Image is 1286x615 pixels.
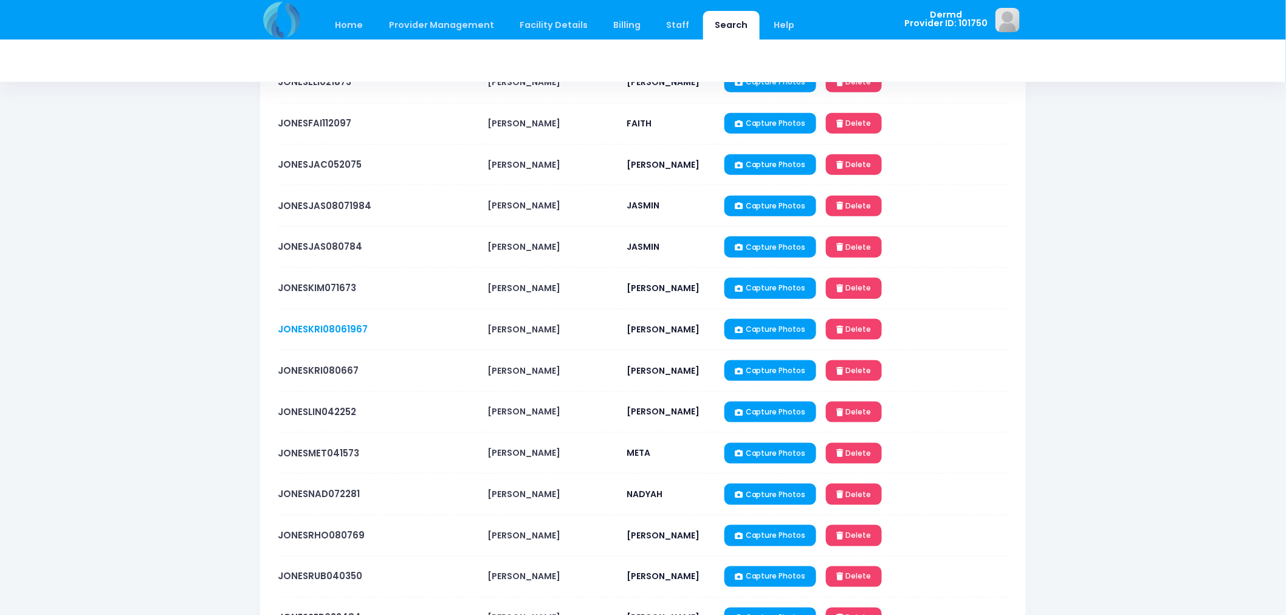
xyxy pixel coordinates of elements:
[826,72,882,92] a: Delete
[487,159,560,171] span: [PERSON_NAME]
[487,241,560,253] span: [PERSON_NAME]
[724,484,816,504] a: Capture Photos
[602,11,653,40] a: Billing
[703,11,760,40] a: Search
[278,570,362,583] a: JONESRUB040350
[826,443,882,464] a: Delete
[724,566,816,587] a: Capture Photos
[627,529,700,541] span: [PERSON_NAME]
[278,529,365,541] a: JONESRHO080769
[655,11,701,40] a: Staff
[278,487,360,500] a: JONESNAD072281
[487,447,560,459] span: [PERSON_NAME]
[487,282,560,294] span: [PERSON_NAME]
[826,236,882,257] a: Delete
[826,278,882,298] a: Delete
[724,402,816,422] a: Capture Photos
[995,8,1020,32] img: image
[278,240,362,253] a: JONESJAS080784
[323,11,375,40] a: Home
[724,443,816,464] a: Capture Photos
[724,360,816,381] a: Capture Photos
[826,113,882,134] a: Delete
[627,76,700,88] span: [PERSON_NAME]
[487,76,560,88] span: [PERSON_NAME]
[278,405,356,418] a: JONESLIN042252
[826,402,882,422] a: Delete
[278,281,356,294] a: JONESKIM071673
[904,10,988,28] span: Dermd Provider ID: 101750
[724,278,816,298] a: Capture Photos
[627,447,650,459] span: META
[826,196,882,216] a: Delete
[377,11,506,40] a: Provider Management
[508,11,600,40] a: Facility Details
[487,323,560,335] span: [PERSON_NAME]
[724,196,816,216] a: Capture Photos
[826,525,882,546] a: Delete
[826,566,882,587] a: Delete
[724,154,816,175] a: Capture Photos
[487,529,560,541] span: [PERSON_NAME]
[278,323,368,335] a: JONESKRI08061967
[724,525,816,546] a: Capture Photos
[487,117,560,129] span: [PERSON_NAME]
[627,241,659,253] span: JASMIN
[627,199,659,211] span: JASMIN
[487,405,560,417] span: [PERSON_NAME]
[627,159,700,171] span: [PERSON_NAME]
[627,282,700,294] span: [PERSON_NAME]
[724,72,816,92] a: Capture Photos
[627,365,700,377] span: [PERSON_NAME]
[487,199,560,211] span: [PERSON_NAME]
[627,571,700,583] span: [PERSON_NAME]
[278,199,371,212] a: JONESJAS08071984
[487,488,560,500] span: [PERSON_NAME]
[278,364,359,377] a: JONESKRI080667
[826,360,882,381] a: Delete
[627,488,662,500] span: NADYAH
[278,117,351,129] a: JONESFAI112097
[487,571,560,583] span: [PERSON_NAME]
[762,11,806,40] a: Help
[627,323,700,335] span: [PERSON_NAME]
[627,117,652,129] span: FAITH
[724,236,816,257] a: Capture Photos
[826,484,882,504] a: Delete
[826,154,882,175] a: Delete
[724,113,816,134] a: Capture Photos
[826,319,882,340] a: Delete
[278,158,362,171] a: JONESJAC052075
[278,447,359,459] a: JONESMET041573
[487,365,560,377] span: [PERSON_NAME]
[627,405,700,417] span: [PERSON_NAME]
[724,319,816,340] a: Capture Photos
